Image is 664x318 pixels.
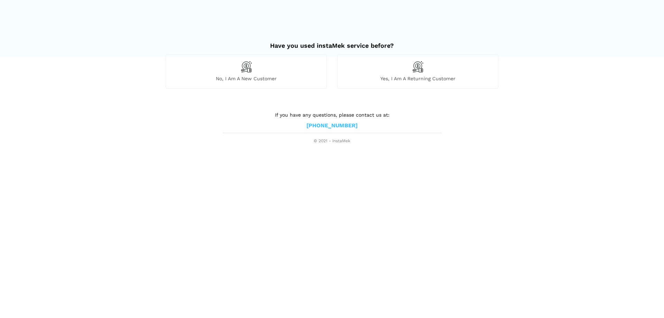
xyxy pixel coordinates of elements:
span: © 2021 - instaMek [223,138,441,144]
h2: Have you used instaMek service before? [166,35,498,49]
a: [PHONE_NUMBER] [306,122,358,129]
p: If you have any questions, please contact us at: [223,111,441,119]
span: Yes, I am a returning customer [338,75,498,82]
span: No, I am a new customer [166,75,326,82]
